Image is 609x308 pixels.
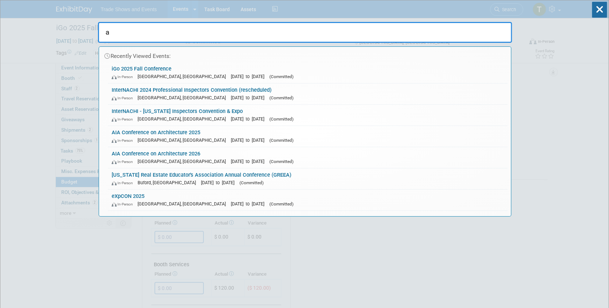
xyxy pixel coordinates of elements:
[112,74,136,79] span: In-Person
[112,159,136,164] span: In-Person
[108,83,507,104] a: InterNACHI 2024 Professional Inspectors Convention (rescheduled) In-Person [GEOGRAPHIC_DATA], [GE...
[112,117,136,122] span: In-Person
[231,74,268,79] span: [DATE] to [DATE]
[112,138,136,143] span: In-Person
[231,159,268,164] span: [DATE] to [DATE]
[138,95,229,100] span: [GEOGRAPHIC_DATA], [GEOGRAPHIC_DATA]
[269,74,294,79] span: (Committed)
[98,22,512,43] input: Search for Events or People...
[239,180,264,185] span: (Committed)
[231,137,268,143] span: [DATE] to [DATE]
[138,201,229,207] span: [GEOGRAPHIC_DATA], [GEOGRAPHIC_DATA]
[108,168,507,189] a: [US_STATE] Real Estate Educator's Association Annual Conference (GREEA) In-Person Buford, [GEOGRA...
[269,138,294,143] span: (Committed)
[201,180,238,185] span: [DATE] to [DATE]
[138,159,229,164] span: [GEOGRAPHIC_DATA], [GEOGRAPHIC_DATA]
[112,181,136,185] span: In-Person
[138,180,200,185] span: Buford, [GEOGRAPHIC_DATA]
[108,147,507,168] a: AIA Conference on Architecture 2026 In-Person [GEOGRAPHIC_DATA], [GEOGRAPHIC_DATA] [DATE] to [DAT...
[112,202,136,207] span: In-Person
[108,190,507,210] a: eXpCON 2025 In-Person [GEOGRAPHIC_DATA], [GEOGRAPHIC_DATA] [DATE] to [DATE] (Committed)
[269,159,294,164] span: (Committed)
[231,95,268,100] span: [DATE] to [DATE]
[138,137,229,143] span: [GEOGRAPHIC_DATA], [GEOGRAPHIC_DATA]
[108,126,507,147] a: AIA Conference on Architecture 2025 In-Person [GEOGRAPHIC_DATA], [GEOGRAPHIC_DATA] [DATE] to [DAT...
[112,96,136,100] span: In-Person
[108,62,507,83] a: iGo 2025 Fall Conference In-Person [GEOGRAPHIC_DATA], [GEOGRAPHIC_DATA] [DATE] to [DATE] (Committed)
[138,116,229,122] span: [GEOGRAPHIC_DATA], [GEOGRAPHIC_DATA]
[269,201,294,207] span: (Committed)
[269,117,294,122] span: (Committed)
[269,95,294,100] span: (Committed)
[138,74,229,79] span: [GEOGRAPHIC_DATA], [GEOGRAPHIC_DATA]
[103,47,507,62] div: Recently Viewed Events:
[231,116,268,122] span: [DATE] to [DATE]
[231,201,268,207] span: [DATE] to [DATE]
[108,105,507,126] a: InterNACHI - [US_STATE] Inspectors Convention & Expo In-Person [GEOGRAPHIC_DATA], [GEOGRAPHIC_DAT...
